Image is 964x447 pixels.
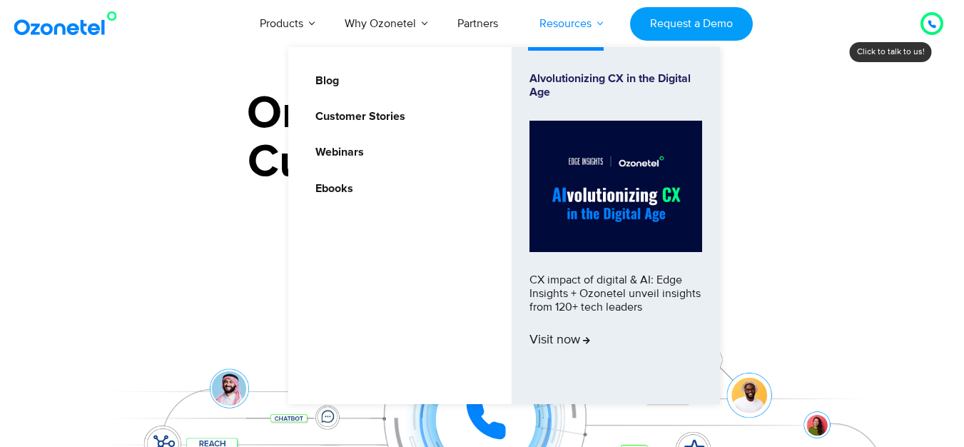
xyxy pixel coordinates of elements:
[306,144,366,161] a: Webinars
[36,128,928,196] div: Customer Experiences
[306,108,407,126] a: Customer Stories
[36,197,928,213] div: Turn every conversation into a growth engine for your enterprise.
[36,91,928,136] div: Orchestrate Intelligent
[306,72,341,90] a: Blog
[529,72,702,379] a: Alvolutionizing CX in the Digital AgeCX impact of digital & AI: Edge Insights + Ozonetel unveil i...
[529,333,590,348] span: Visit now
[630,7,752,41] a: Request a Demo
[306,180,355,198] a: Ebooks
[529,121,702,252] img: Alvolutionizing.jpg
